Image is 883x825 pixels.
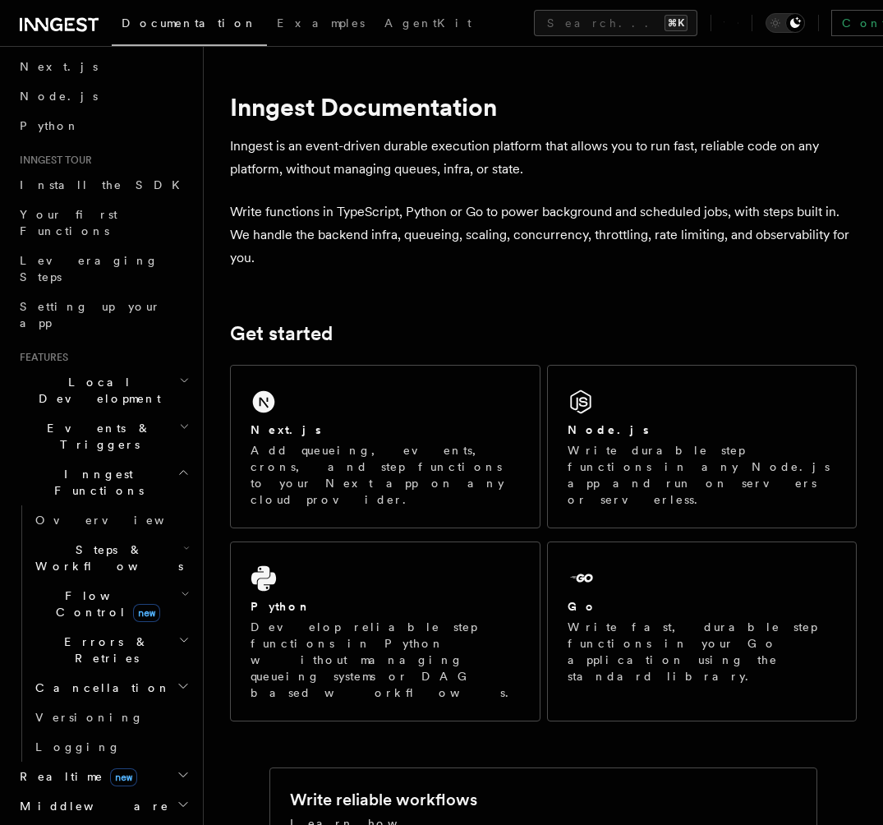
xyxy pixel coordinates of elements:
button: Local Development [13,367,193,413]
a: AgentKit [375,5,481,44]
p: Inngest is an event-driven durable execution platform that allows you to run fast, reliable code ... [230,135,857,181]
button: Steps & Workflows [29,535,193,581]
span: Examples [277,16,365,30]
a: Overview [29,505,193,535]
a: PythonDevelop reliable step functions in Python without managing queueing systems or DAG based wo... [230,542,540,721]
a: Documentation [112,5,267,46]
p: Add queueing, events, crons, and step functions to your Next app on any cloud provider. [251,442,520,508]
h1: Inngest Documentation [230,92,857,122]
p: Write fast, durable step functions in your Go application using the standard library. [568,619,837,684]
h2: Python [251,598,311,615]
p: Develop reliable step functions in Python without managing queueing systems or DAG based workflows. [251,619,520,701]
button: Middleware [13,791,193,821]
span: Inngest Functions [13,466,177,499]
a: Logging [29,732,193,762]
h2: Write reliable workflows [290,788,477,811]
a: Examples [267,5,375,44]
button: Errors & Retries [29,627,193,673]
button: Events & Triggers [13,413,193,459]
button: Toggle dark mode [766,13,805,33]
a: Next.jsAdd queueing, events, crons, and step functions to your Next app on any cloud provider. [230,365,540,528]
span: Leveraging Steps [20,254,159,283]
a: Next.js [13,52,193,81]
button: Search...⌘K [534,10,697,36]
span: Python [20,119,80,132]
p: Write durable step functions in any Node.js app and run on servers or serverless. [568,442,837,508]
span: Features [13,351,68,364]
span: Realtime [13,768,137,785]
a: Leveraging Steps [13,246,193,292]
a: Your first Functions [13,200,193,246]
a: Node.js [13,81,193,111]
h2: Go [568,598,597,615]
span: new [110,768,137,786]
a: Node.jsWrite durable step functions in any Node.js app and run on servers or serverless. [547,365,858,528]
div: Inngest Functions [13,505,193,762]
span: Setting up your app [20,300,161,330]
span: Flow Control [29,588,181,620]
button: Flow Controlnew [29,581,193,627]
button: Realtimenew [13,762,193,791]
kbd: ⌘K [665,15,688,31]
span: Errors & Retries [29,634,178,666]
a: Install the SDK [13,170,193,200]
span: Inngest tour [13,154,92,167]
span: Steps & Workflows [29,542,183,574]
span: Events & Triggers [13,420,179,453]
p: Write functions in TypeScript, Python or Go to power background and scheduled jobs, with steps bu... [230,200,857,270]
span: Install the SDK [20,178,190,191]
span: Your first Functions [20,208,117,237]
a: Versioning [29,703,193,732]
a: GoWrite fast, durable step functions in your Go application using the standard library. [547,542,858,721]
a: Setting up your app [13,292,193,338]
span: new [133,604,160,622]
span: Overview [35,514,205,527]
span: AgentKit [384,16,471,30]
span: Middleware [13,798,169,814]
button: Cancellation [29,673,193,703]
a: Get started [230,322,333,345]
span: Cancellation [29,680,171,696]
h2: Node.js [568,422,649,438]
a: Python [13,111,193,141]
span: Node.js [20,90,98,103]
button: Inngest Functions [13,459,193,505]
span: Documentation [122,16,257,30]
span: Versioning [35,711,144,724]
h2: Next.js [251,422,321,438]
span: Local Development [13,374,179,407]
span: Logging [35,740,121,754]
span: Next.js [20,60,98,73]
